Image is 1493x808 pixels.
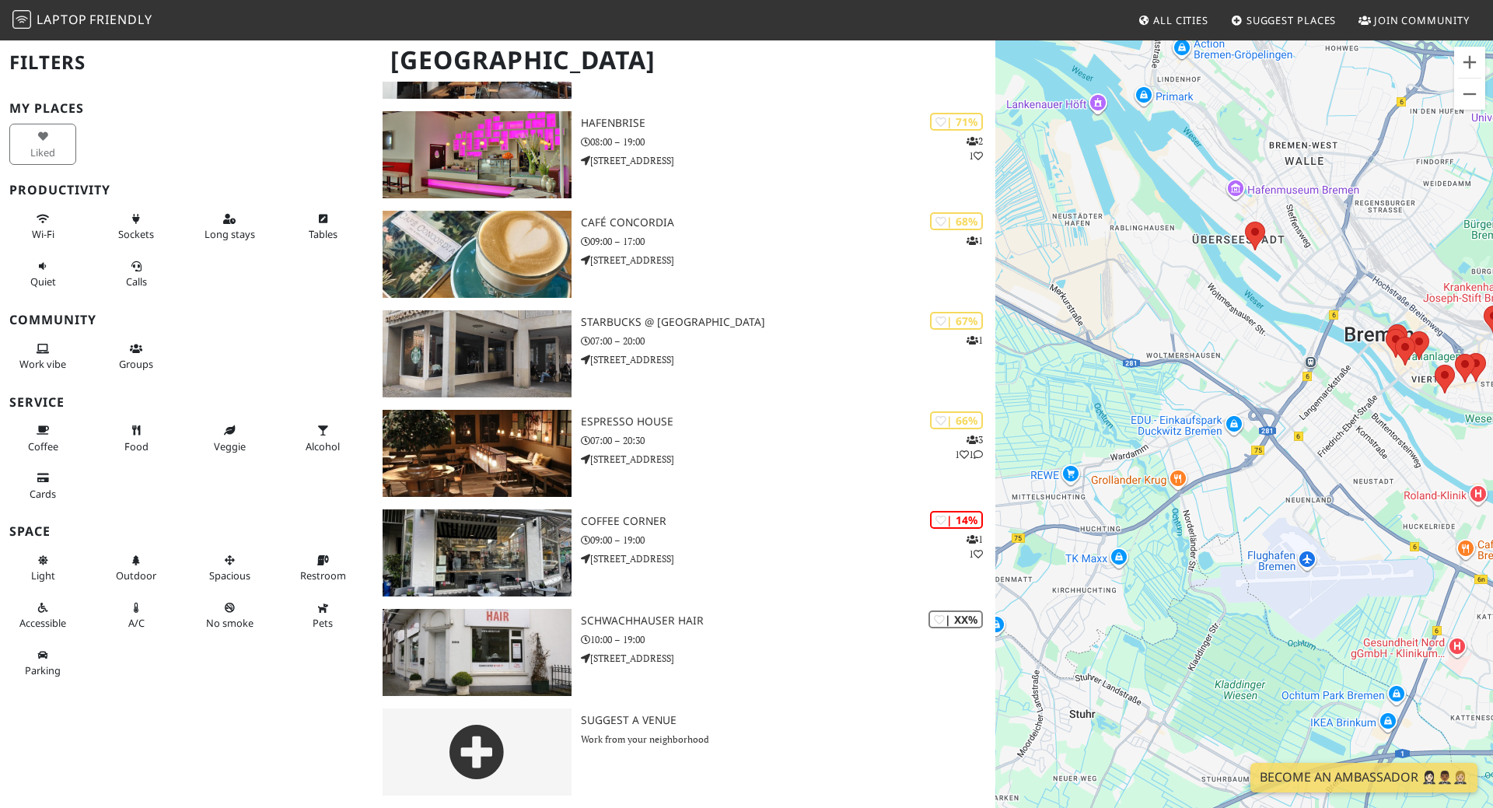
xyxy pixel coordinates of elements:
[928,610,983,628] div: | XX%
[1153,13,1208,27] span: All Cities
[581,732,995,747] p: Work from your neighborhood
[32,227,54,241] span: Stable Wi-Fi
[581,651,995,666] p: [STREET_ADDRESS]
[196,547,263,589] button: Spacious
[30,487,56,501] span: Credit cards
[124,439,149,453] span: Food
[955,432,983,462] p: 3 1 1
[37,11,87,28] span: Laptop
[1250,763,1477,792] a: Become an Ambassador 🤵🏻‍♀️🤵🏾‍♂️🤵🏼‍♀️
[383,708,572,796] img: gray-place-d2bdb4477600e061c01bd816cc0f2ef0cfcb1ca9e3ad78868dd16fb2af073a21.png
[581,452,995,467] p: [STREET_ADDRESS]
[581,253,995,268] p: [STREET_ADDRESS]
[9,206,76,247] button: Wi-Fi
[373,609,995,696] a: Schwachhauser HAIR | XX% Schwachhauser HAIR 10:00 – 19:00 [STREET_ADDRESS]
[581,234,995,249] p: 09:00 – 17:00
[967,532,983,561] p: 1 1
[28,439,58,453] span: Coffee
[206,616,253,630] span: Smoke free
[383,211,572,298] img: Café Concordia
[373,111,995,198] a: Hafenbrise | 71% 21 Hafenbrise 08:00 – 19:00 [STREET_ADDRESS]
[1131,6,1215,34] a: All Cities
[196,595,263,636] button: No smoke
[581,714,995,727] h3: Suggest a Venue
[9,183,364,198] h3: Productivity
[1246,13,1337,27] span: Suggest Places
[581,415,995,428] h3: Espresso House
[119,357,153,371] span: Group tables
[209,568,250,582] span: Spacious
[581,135,995,149] p: 08:00 – 19:00
[196,418,263,459] button: Veggie
[9,524,364,539] h3: Space
[25,663,61,677] span: Parking
[373,509,995,596] a: Coffee Corner | 14% 11 Coffee Corner 09:00 – 19:00 [STREET_ADDRESS]
[214,439,246,453] span: Veggie
[930,312,983,330] div: | 67%
[9,465,76,506] button: Cards
[103,206,170,247] button: Sockets
[9,595,76,636] button: Accessible
[289,206,356,247] button: Tables
[128,616,145,630] span: Air conditioned
[19,616,66,630] span: Accessible
[30,275,56,289] span: Quiet
[373,410,995,497] a: Espresso House | 66% 311 Espresso House 07:00 – 20:30 [STREET_ADDRESS]
[289,547,356,589] button: Restroom
[118,227,154,241] span: Power sockets
[581,316,995,329] h3: Starbucks @ [GEOGRAPHIC_DATA]
[9,39,364,86] h2: Filters
[9,395,364,410] h3: Service
[581,352,995,367] p: [STREET_ADDRESS]
[967,333,983,348] p: 1
[306,439,340,453] span: Alcohol
[581,117,995,130] h3: Hafenbrise
[126,275,147,289] span: Video/audio calls
[9,254,76,295] button: Quiet
[289,418,356,459] button: Alcohol
[383,410,572,497] img: Espresso House
[581,551,995,566] p: [STREET_ADDRESS]
[1374,13,1470,27] span: Join Community
[103,336,170,377] button: Groups
[205,227,255,241] span: Long stays
[12,7,152,34] a: LaptopFriendly LaptopFriendly
[581,632,995,647] p: 10:00 – 19:00
[581,433,995,448] p: 07:00 – 20:30
[309,227,337,241] span: Work-friendly tables
[103,595,170,636] button: A/C
[89,11,152,28] span: Friendly
[967,134,983,163] p: 2 1
[9,101,364,116] h3: My Places
[373,211,995,298] a: Café Concordia | 68% 1 Café Concordia 09:00 – 17:00 [STREET_ADDRESS]
[1225,6,1343,34] a: Suggest Places
[19,357,66,371] span: People working
[31,568,55,582] span: Natural light
[289,595,356,636] button: Pets
[103,418,170,459] button: Food
[373,708,995,796] a: Suggest a Venue Work from your neighborhood
[9,418,76,459] button: Coffee
[116,568,156,582] span: Outdoor area
[1454,47,1485,78] button: Vergrößern
[383,509,572,596] img: Coffee Corner
[9,547,76,589] button: Light
[378,39,992,82] h1: [GEOGRAPHIC_DATA]
[581,216,995,229] h3: Café Concordia
[12,10,31,29] img: LaptopFriendly
[373,310,995,397] a: Starbucks @ Marktstraße | 67% 1 Starbucks @ [GEOGRAPHIC_DATA] 07:00 – 20:00 [STREET_ADDRESS]
[581,614,995,628] h3: Schwachhauser HAIR
[581,515,995,528] h3: Coffee Corner
[930,411,983,429] div: | 66%
[383,111,572,198] img: Hafenbrise
[196,206,263,247] button: Long stays
[313,616,333,630] span: Pet friendly
[103,547,170,589] button: Outdoor
[383,609,572,696] img: Schwachhauser HAIR
[581,334,995,348] p: 07:00 – 20:00
[581,533,995,547] p: 09:00 – 19:00
[9,336,76,377] button: Work vibe
[930,511,983,529] div: | 14%
[581,153,995,168] p: [STREET_ADDRESS]
[103,254,170,295] button: Calls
